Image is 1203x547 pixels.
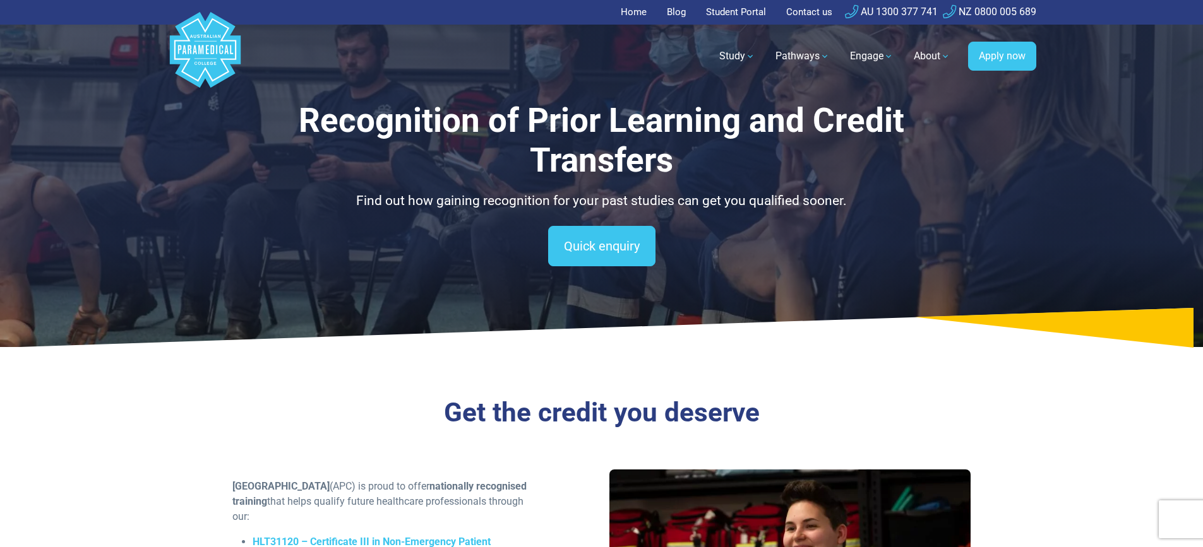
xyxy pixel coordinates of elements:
p: Find out how gaining recognition for your past studies can get you qualified sooner. [232,191,971,211]
a: Quick enquiry [548,226,655,266]
a: Pathways [768,38,837,74]
a: NZ 0800 005 689 [943,6,1036,18]
a: Engage [842,38,901,74]
span: (APC) is proud to offer [330,480,429,492]
a: Apply now [968,42,1036,71]
a: Study [712,38,763,74]
span: [GEOGRAPHIC_DATA] [232,480,330,492]
a: Australian Paramedical College [167,25,243,88]
a: About [906,38,958,74]
h1: Recognition of Prior Learning and Credit Transfers [232,101,971,181]
span: that helps qualify future healthcare professionals through our: [232,495,524,522]
a: AU 1300 377 741 [845,6,938,18]
h3: Get the credit you deserve [232,397,971,429]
